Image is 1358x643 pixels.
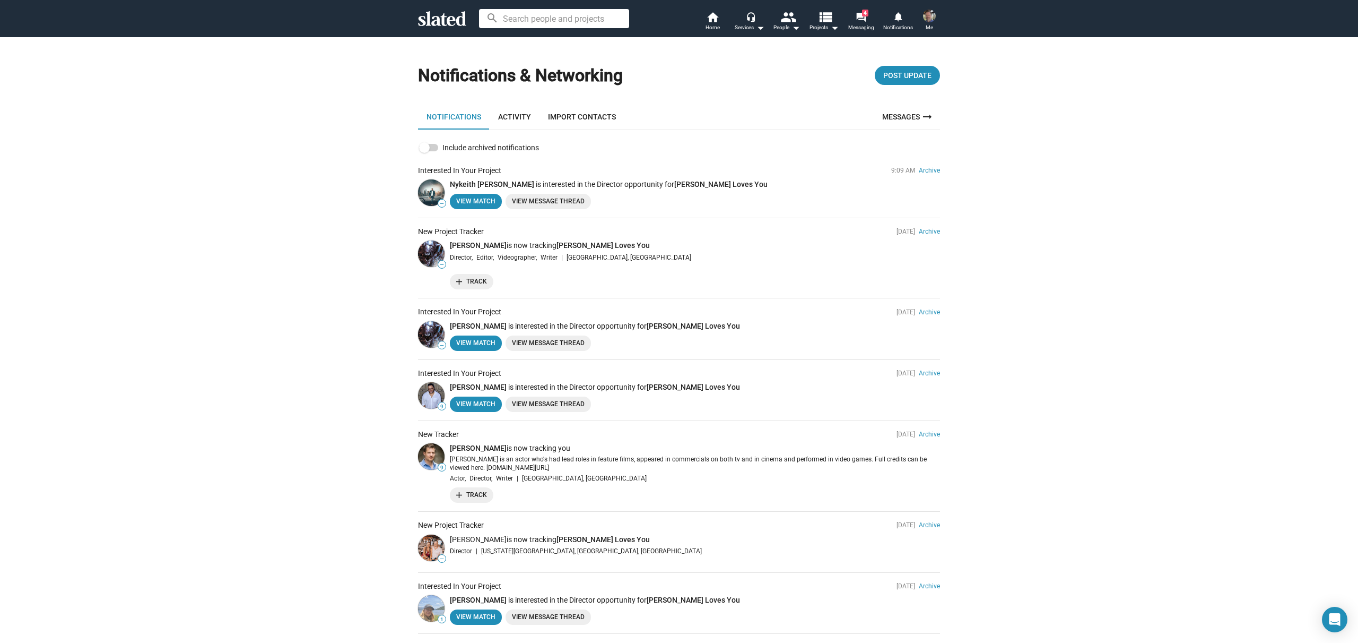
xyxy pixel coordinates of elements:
[418,368,501,379] div: Interested In Your Project
[418,179,445,206] a: Nykeith McNeal —
[418,535,445,561] img: Kate Winter
[450,180,534,188] a: Nykeith [PERSON_NAME]
[481,546,702,556] span: [US_STATE][GEOGRAPHIC_DATA], [GEOGRAPHIC_DATA], [GEOGRAPHIC_DATA]
[773,21,800,34] div: People
[454,490,464,500] mat-icon: add
[805,11,842,34] button: Projects
[418,382,445,409] img: Colin Costello
[418,520,484,530] div: New Project Tracker
[450,382,940,392] p: is interested in the Director opportunity for
[541,253,558,262] span: Writer
[706,21,720,34] span: Home
[539,104,624,130] a: Import Contacts
[450,336,502,351] a: View Match
[456,276,487,287] span: Track
[506,610,591,625] a: View Message Thread
[450,444,507,452] a: [PERSON_NAME]
[780,9,796,24] mat-icon: people
[567,253,691,262] span: [GEOGRAPHIC_DATA], [GEOGRAPHIC_DATA]
[450,610,502,625] a: View Match
[418,227,484,237] div: New Project Tracker
[418,581,501,591] div: Interested In Your Project
[490,104,539,130] a: Activity
[506,336,591,351] a: View Message Thread
[438,465,446,471] span: 9
[450,383,507,391] a: [PERSON_NAME]
[647,383,740,391] a: [PERSON_NAME] Loves You
[438,556,446,562] span: —
[450,241,940,251] p: is now tracking
[418,443,445,470] img: Rob Oldfield
[506,194,591,209] a: View Message Thread
[438,262,446,268] span: —
[817,9,833,24] mat-icon: view_list
[674,180,768,188] a: [PERSON_NAME] Loves You
[418,64,623,87] h1: Notifications & Networking
[883,66,932,85] span: Post Update
[450,241,507,250] a: [PERSON_NAME]
[438,404,446,410] span: 9
[917,7,942,35] button: Aaron Thomas NelsonMe
[875,66,940,85] button: Post Update
[919,167,940,174] a: Archive
[561,253,563,262] span: |
[450,595,940,605] p: is interested in the Director opportunity for
[418,321,445,348] img: Kevin Enhart
[450,535,940,545] p: is now tracking
[450,487,493,503] button: Track
[450,535,507,544] span: [PERSON_NAME]
[731,11,768,34] button: Services
[418,179,445,206] img: Nykeith McNeal
[476,546,477,556] span: |
[809,21,839,34] span: Projects
[862,10,868,16] span: 4
[496,474,513,483] span: Writer
[754,21,767,34] mat-icon: arrow_drop_down
[883,21,913,34] span: Notifications
[456,490,487,501] span: Track
[454,276,464,286] mat-icon: add
[450,456,940,473] p: [PERSON_NAME] is an actor who's had lead roles in feature films, appeared in commercials on both ...
[896,431,915,438] span: [DATE]
[880,11,917,34] a: Notifications
[919,308,940,316] a: Archive
[517,474,518,483] span: |
[450,322,507,330] a: [PERSON_NAME]
[789,21,802,34] mat-icon: arrow_drop_down
[893,11,903,21] mat-icon: notifications
[919,431,940,438] a: Archive
[450,253,473,262] span: Director,
[418,430,459,440] div: New Tracker
[450,596,507,604] a: [PERSON_NAME]
[418,166,501,176] div: Interested In Your Project
[450,474,466,483] span: Actor,
[479,9,629,28] input: Search people and projects
[919,370,940,377] a: Archive
[647,322,740,330] a: [PERSON_NAME] Loves You
[647,596,740,604] a: [PERSON_NAME] Loves You
[919,521,940,529] a: Archive
[842,11,880,34] a: 4Messaging
[706,11,719,23] mat-icon: home
[469,474,492,483] span: Director,
[828,21,841,34] mat-icon: arrow_drop_down
[438,201,446,207] span: —
[896,308,915,316] span: [DATE]
[522,474,647,483] span: [GEOGRAPHIC_DATA], [GEOGRAPHIC_DATA]
[848,21,874,34] span: Messaging
[923,10,936,22] img: Aaron Thomas Nelson
[735,21,764,34] div: Services
[450,274,493,289] button: Track
[768,11,805,34] button: People
[926,21,933,34] span: Me
[919,582,940,590] a: Archive
[418,443,445,470] a: Rob Oldfield 9
[418,241,445,267] img: Kevin Enhart
[896,582,915,590] span: [DATE]
[919,228,940,235] a: Archive
[450,179,940,190] p: is interested in the Director opportunity for
[498,253,537,262] span: Videographer,
[556,535,650,544] a: [PERSON_NAME] Loves You
[1322,607,1347,632] div: Open Intercom Messenger
[694,11,731,34] a: Home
